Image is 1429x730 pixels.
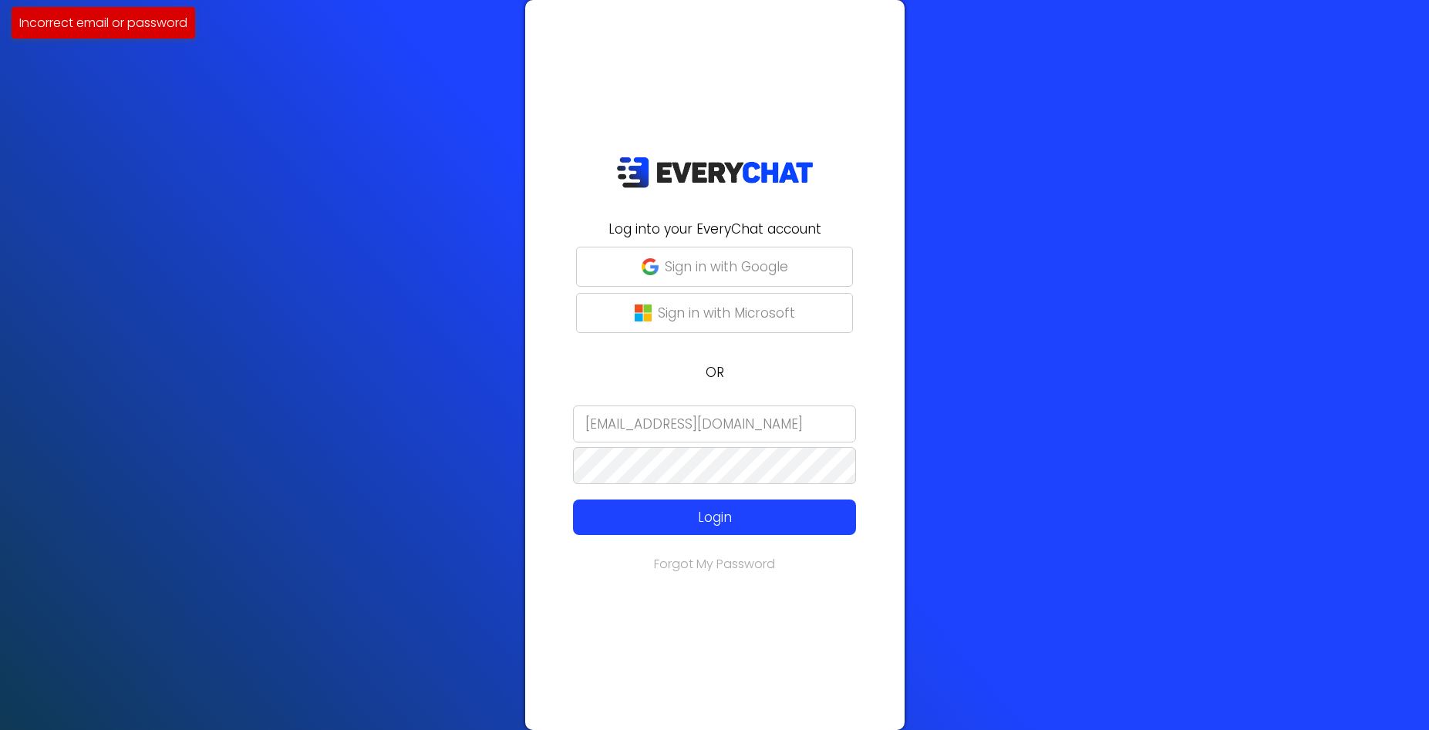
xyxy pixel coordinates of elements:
p: Incorrect email or password [19,13,187,32]
p: Sign in with Google [665,257,788,277]
p: Login [602,507,827,527]
img: EveryChat_logo_dark.png [616,156,814,188]
img: microsoft-logo.png [635,304,652,321]
p: Sign in with Microsoft [658,303,795,323]
h2: Log into your EveryChat account [534,219,895,239]
button: Sign in with Google [576,247,853,287]
p: OR [534,362,895,382]
input: Email [573,405,856,442]
a: Forgot My Password [654,555,775,573]
button: Sign in with Microsoft [576,293,853,333]
button: Login [573,500,856,535]
img: google-g.png [642,258,659,275]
